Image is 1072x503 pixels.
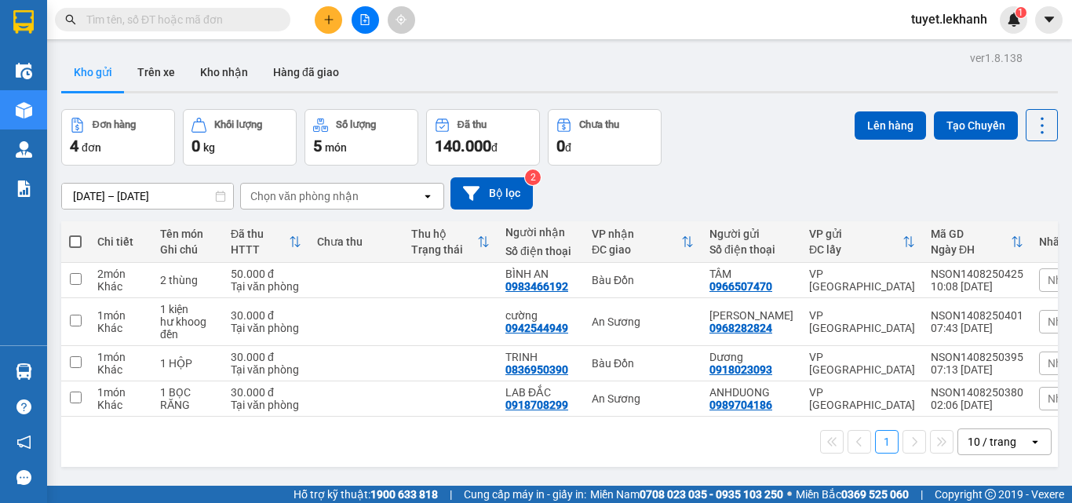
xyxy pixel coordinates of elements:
span: caret-down [1042,13,1056,27]
div: Đã thu [458,119,487,130]
span: Cung cấp máy in - giấy in: [464,486,586,503]
div: Bàu Đồn [592,274,694,286]
svg: open [421,190,434,202]
div: Khác [97,399,144,411]
div: 0836950390 [505,363,568,376]
div: 0918708299 [505,399,568,411]
button: Chưa thu0đ [548,109,662,166]
div: Dương [709,351,793,363]
span: | [450,486,452,503]
th: Toggle SortBy [801,221,923,263]
div: 0966507470 [709,280,772,293]
div: Tại văn phòng [231,363,301,376]
button: 1 [875,430,899,454]
th: Toggle SortBy [403,221,498,263]
div: An Sương [592,392,694,405]
div: Người nhận [505,226,576,239]
div: 1 BỌC RĂNG [160,386,215,411]
strong: 0708 023 035 - 0935 103 250 [640,488,783,501]
span: aim [396,14,407,25]
span: notification [16,435,31,450]
sup: 1 [1015,7,1026,18]
div: 0918023093 [709,363,772,376]
img: warehouse-icon [16,141,32,158]
strong: 1900 633 818 [370,488,438,501]
div: Số lượng [336,119,376,130]
span: message [16,470,31,485]
div: Ngày ĐH [931,243,1011,256]
th: Toggle SortBy [223,221,309,263]
div: ver 1.8.138 [970,49,1023,67]
div: Trạng thái [411,243,477,256]
input: Tìm tên, số ĐT hoặc mã đơn [86,11,272,28]
button: aim [388,6,415,34]
div: LAB ĐẮC [505,386,576,399]
div: NSON1408250425 [931,268,1023,280]
span: kg [203,141,215,154]
div: 10 / trang [968,434,1016,450]
div: Khác [97,280,144,293]
span: copyright [985,489,996,500]
div: BÌNH AN [505,268,576,280]
sup: 2 [525,169,541,185]
button: Số lượng5món [304,109,418,166]
span: Miền Nam [590,486,783,503]
div: Khối lượng [214,119,262,130]
span: plus [323,14,334,25]
div: ĐC lấy [809,243,902,256]
div: 0968282824 [709,322,772,334]
div: 0983466192 [505,280,568,293]
span: 4 [70,137,78,155]
div: Mã GD [931,228,1011,240]
div: 0989704186 [709,399,772,411]
span: món [325,141,347,154]
button: file-add [352,6,379,34]
button: plus [315,6,342,34]
div: Người gửi [709,228,793,240]
div: An Sương [592,315,694,328]
img: icon-new-feature [1007,13,1021,27]
img: logo-vxr [13,10,34,34]
img: warehouse-icon [16,63,32,79]
div: 2 món [97,268,144,280]
div: VP gửi [809,228,902,240]
button: Bộ lọc [450,177,533,210]
button: Trên xe [125,53,188,91]
div: Chọn văn phòng nhận [250,188,359,204]
input: Select a date range. [62,184,233,209]
div: 02:06 [DATE] [931,399,1023,411]
div: NSON1408250401 [931,309,1023,322]
div: Số điện thoại [709,243,793,256]
span: 0 [556,137,565,155]
span: Miền Bắc [796,486,909,503]
div: Thu hộ [411,228,477,240]
button: Kho nhận [188,53,261,91]
th: Toggle SortBy [923,221,1031,263]
div: VP [GEOGRAPHIC_DATA] [809,351,915,376]
div: ANHDUONG [709,386,793,399]
div: NSON1408250380 [931,386,1023,399]
div: Chưa thu [317,235,396,248]
div: TÂM [709,268,793,280]
button: Khối lượng0kg [183,109,297,166]
span: ⚪️ [787,491,792,498]
div: Tại văn phòng [231,322,301,334]
span: 0 [191,137,200,155]
th: Toggle SortBy [584,221,702,263]
div: 1 món [97,309,144,322]
div: VP [GEOGRAPHIC_DATA] [809,309,915,334]
div: Chi tiết [97,235,144,248]
div: Chưa thu [579,119,619,130]
svg: open [1029,436,1041,448]
div: 2 thùng [160,274,215,286]
div: 30.000 đ [231,351,301,363]
button: Tạo Chuyến [934,111,1018,140]
div: 30.000 đ [231,309,301,322]
div: 50.000 đ [231,268,301,280]
div: Đã thu [231,228,289,240]
span: | [921,486,923,503]
span: 5 [313,137,322,155]
strong: 0369 525 060 [841,488,909,501]
span: 140.000 [435,137,491,155]
div: 1 kiện [160,303,215,315]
